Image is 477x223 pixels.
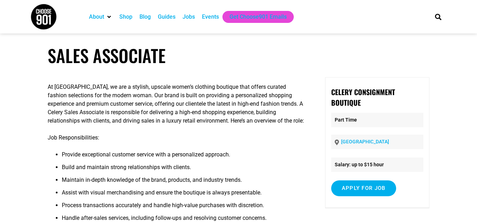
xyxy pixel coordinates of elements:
[85,11,116,23] div: About
[432,11,444,23] div: Search
[62,163,306,176] li: Build and maintain strong relationships with clients.
[331,180,396,196] input: Apply for job
[85,11,423,23] nav: Main nav
[139,13,151,21] a: Blog
[48,83,306,125] p: At [GEOGRAPHIC_DATA], we are a stylish, upscale women’s clothing boutique that offers curated fas...
[48,134,306,142] p: Job Responsibilities:
[158,13,175,21] a: Guides
[62,176,306,188] li: Maintain in-depth knowledge of the brand, products, and industry trends.
[331,113,423,127] p: Part Time
[62,150,306,163] li: Provide exceptional customer service with a personalized approach.
[331,87,395,108] strong: Celery Consignment Boutique
[62,188,306,201] li: Assist with visual merchandising and ensure the boutique is always presentable.
[202,13,219,21] a: Events
[331,157,423,172] li: Salary: up to $15 hour
[229,13,287,21] a: Get Choose901 Emails
[341,139,389,144] a: [GEOGRAPHIC_DATA]
[62,201,306,214] li: Process transactions accurately and handle high-value purchases with discretion.
[48,45,429,66] h1: Sales Associate
[119,13,132,21] a: Shop
[183,13,195,21] a: Jobs
[89,13,104,21] a: About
